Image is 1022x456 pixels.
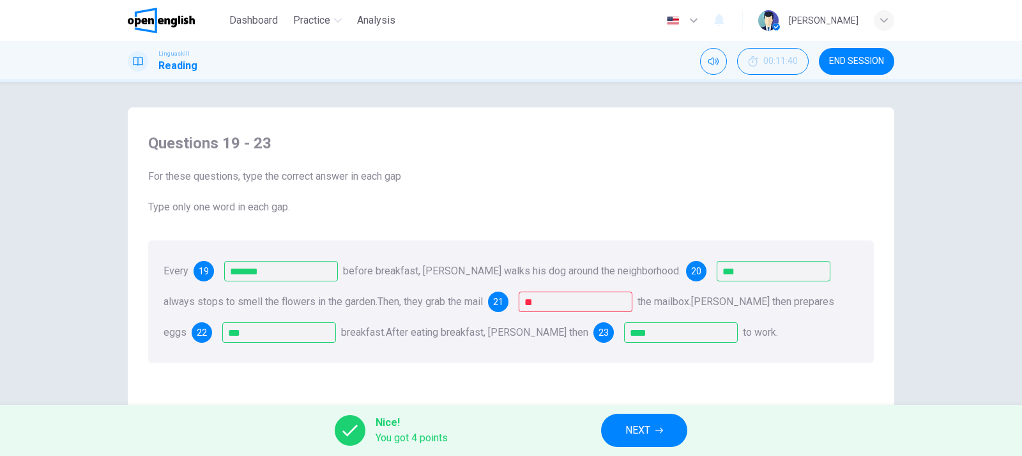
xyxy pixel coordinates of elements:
[601,414,687,447] button: NEXT
[625,421,650,439] span: NEXT
[199,267,209,276] span: 19
[819,48,894,75] button: END SESSION
[164,295,378,308] span: always stops to smell the flowers in the garden.
[624,322,738,343] input: goes
[758,10,779,31] img: Profile picture
[197,328,207,337] span: 22
[519,292,632,312] input: from
[352,9,400,32] button: Analysis
[148,200,874,215] span: Type only one word in each gap.
[637,295,691,308] span: the mailbox.
[164,265,188,277] span: Every
[743,326,778,338] span: to work.
[829,56,884,67] span: END SESSION
[343,265,681,277] span: before breakfast, [PERSON_NAME] walks his dog around the neighborhood.
[288,9,347,32] button: Practice
[493,297,503,306] span: 21
[128,8,195,33] img: OpenEnglish logo
[222,322,336,343] input: for
[376,415,448,430] span: Nice!
[378,295,483,308] span: Then, they grab the mail
[386,326,588,338] span: After eating breakfast, [PERSON_NAME] then
[665,16,681,26] img: en
[737,48,809,75] div: Hide
[341,326,386,338] span: breakfast.
[148,169,874,184] span: For these questions, type the correct answer in each gap
[224,261,338,281] input: morning
[293,13,330,28] span: Practice
[599,328,609,337] span: 23
[357,13,395,28] span: Analysis
[148,133,874,153] h4: Questions 19 - 23
[717,261,830,281] input: he
[158,49,190,58] span: Linguaskill
[700,48,727,75] div: Mute
[224,9,283,32] button: Dashboard
[128,8,224,33] a: OpenEnglish logo
[737,48,809,75] button: 00:11:40
[376,430,448,446] span: You got 4 points
[763,56,798,67] span: 00:11:40
[229,13,278,28] span: Dashboard
[691,267,701,276] span: 20
[158,58,197,74] h1: Reading
[789,13,858,28] div: [PERSON_NAME]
